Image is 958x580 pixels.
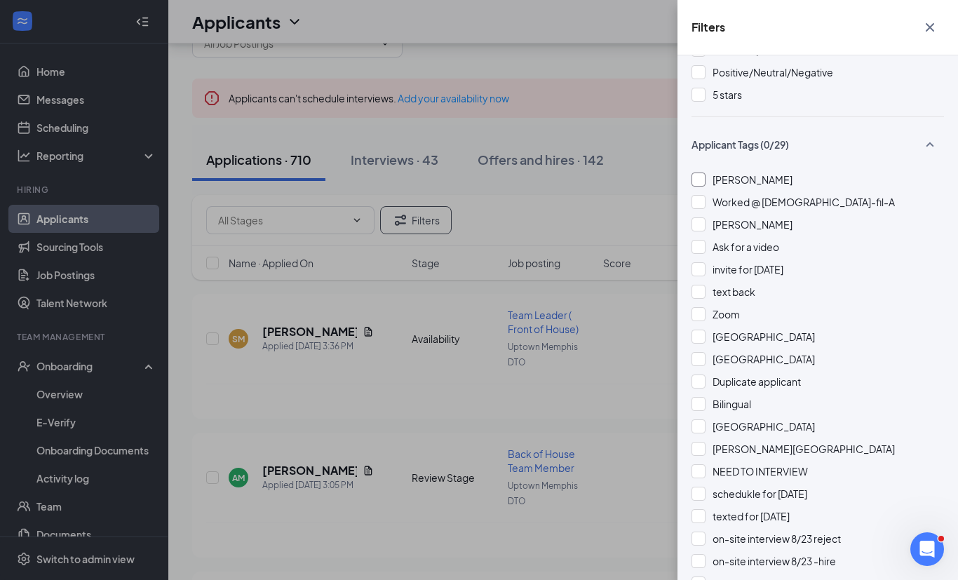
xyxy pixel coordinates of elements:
span: Bilingual [713,398,751,410]
svg: Cross [922,19,938,36]
span: Duplicate applicant [713,375,801,388]
svg: SmallChevronUp [922,136,938,153]
span: Positive/Neutral/Negative [713,66,833,79]
span: text back [713,285,755,298]
span: texted for [DATE] [713,510,790,522]
span: [PERSON_NAME][GEOGRAPHIC_DATA] [713,443,895,455]
span: NEED TO INTERVIEW [713,465,808,478]
iframe: Intercom live chat [910,532,944,566]
span: 5 stars [713,88,742,101]
span: Zoom [713,308,740,321]
span: Worked @ [DEMOGRAPHIC_DATA]-fil-A [713,196,895,208]
span: [GEOGRAPHIC_DATA] [713,420,815,433]
button: Cross [916,14,944,41]
span: Applicant Tags (0/29) [691,137,789,151]
span: invite for [DATE] [713,263,783,276]
span: [PERSON_NAME] [713,218,792,231]
span: [GEOGRAPHIC_DATA] [713,353,815,365]
button: SmallChevronUp [916,131,944,158]
span: [GEOGRAPHIC_DATA] [713,330,815,343]
span: [PERSON_NAME] [713,173,792,186]
span: on-site interview 8/23 reject [713,532,841,545]
span: on-site interview 8/23 -hire [713,555,836,567]
span: schedukle for [DATE] [713,487,807,500]
span: Ask for a video [713,241,779,253]
h5: Filters [691,20,725,35]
